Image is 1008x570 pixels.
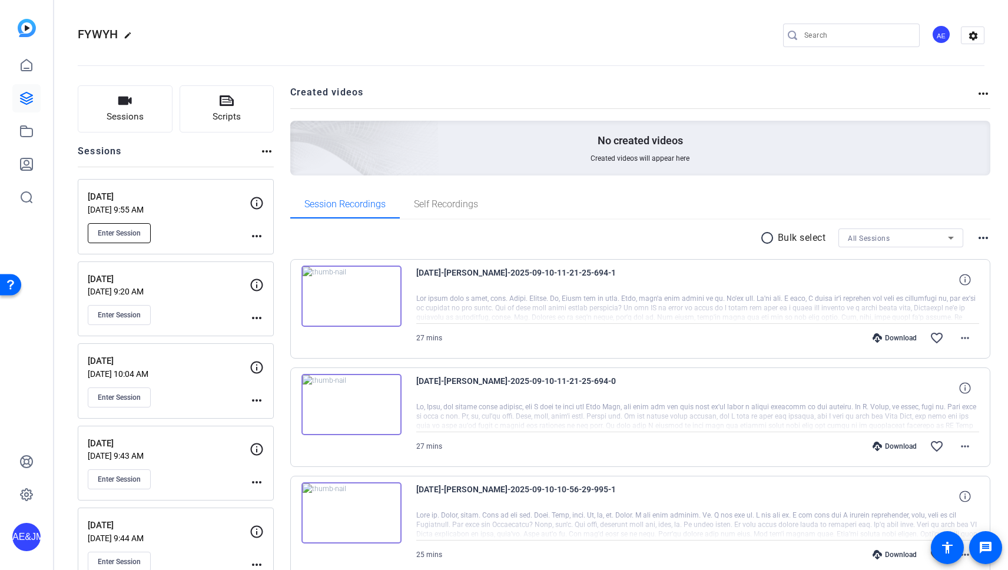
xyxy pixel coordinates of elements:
mat-icon: accessibility [940,541,954,555]
img: thumb-nail [301,266,402,327]
span: FYWYH [78,27,118,41]
img: thumb-nail [301,374,402,435]
mat-icon: favorite_border [930,548,944,562]
p: [DATE] 9:44 AM [88,533,250,543]
input: Search [804,28,910,42]
div: AE [931,25,951,44]
mat-icon: message [979,541,993,555]
p: [DATE] [88,519,250,532]
mat-icon: more_horiz [958,548,972,562]
span: 27 mins [416,442,442,450]
span: All Sessions [848,234,890,243]
h2: Created videos [290,85,977,108]
p: [DATE] 10:04 AM [88,369,250,379]
mat-icon: more_horiz [976,231,990,245]
span: [DATE]-[PERSON_NAME]-2025-09-10-10-56-29-995-1 [416,482,634,511]
mat-icon: more_horiz [250,393,264,407]
mat-icon: more_horiz [958,439,972,453]
span: Enter Session [98,310,141,320]
div: Download [867,333,923,343]
div: AE&JMLDBRP [12,523,41,551]
p: [DATE] 9:20 AM [88,287,250,296]
div: Download [867,442,923,451]
mat-icon: more_horiz [958,331,972,345]
span: Enter Session [98,393,141,402]
img: blue-gradient.svg [18,19,36,37]
span: Sessions [107,110,144,124]
span: Session Recordings [304,200,386,209]
mat-icon: edit [124,31,138,45]
p: [DATE] 9:55 AM [88,205,250,214]
span: Enter Session [98,228,141,238]
p: [DATE] [88,354,250,368]
p: [DATE] [88,437,250,450]
span: [DATE]-[PERSON_NAME]-2025-09-10-11-21-25-694-0 [416,374,634,402]
span: 25 mins [416,551,442,559]
p: [DATE] [88,190,250,204]
button: Enter Session [88,387,151,407]
p: [DATE] [88,273,250,286]
mat-icon: favorite_border [930,439,944,453]
span: Scripts [213,110,241,124]
h2: Sessions [78,144,122,167]
p: No created videos [598,134,683,148]
mat-icon: settings [961,27,985,45]
span: [DATE]-[PERSON_NAME]-2025-09-10-11-21-25-694-1 [416,266,634,294]
mat-icon: more_horiz [250,229,264,243]
img: thumb-nail [301,482,402,544]
button: Enter Session [88,305,151,325]
p: Bulk select [778,231,826,245]
button: Enter Session [88,223,151,243]
span: Enter Session [98,557,141,566]
span: Self Recordings [414,200,478,209]
button: Sessions [78,85,173,132]
img: Creted videos background [158,4,439,260]
mat-icon: more_horiz [260,144,274,158]
mat-icon: more_horiz [250,311,264,325]
button: Scripts [180,85,274,132]
mat-icon: more_horiz [976,87,990,101]
button: Enter Session [88,469,151,489]
mat-icon: more_horiz [250,475,264,489]
div: Download [867,550,923,559]
mat-icon: radio_button_unchecked [760,231,778,245]
p: [DATE] 9:43 AM [88,451,250,460]
span: Enter Session [98,475,141,484]
span: Created videos will appear here [591,154,689,163]
span: 27 mins [416,334,442,342]
ngx-avatar: Adam Elend & Jeff Marks LLC. DBA Bright Red Pixels [931,25,952,45]
mat-icon: favorite_border [930,331,944,345]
